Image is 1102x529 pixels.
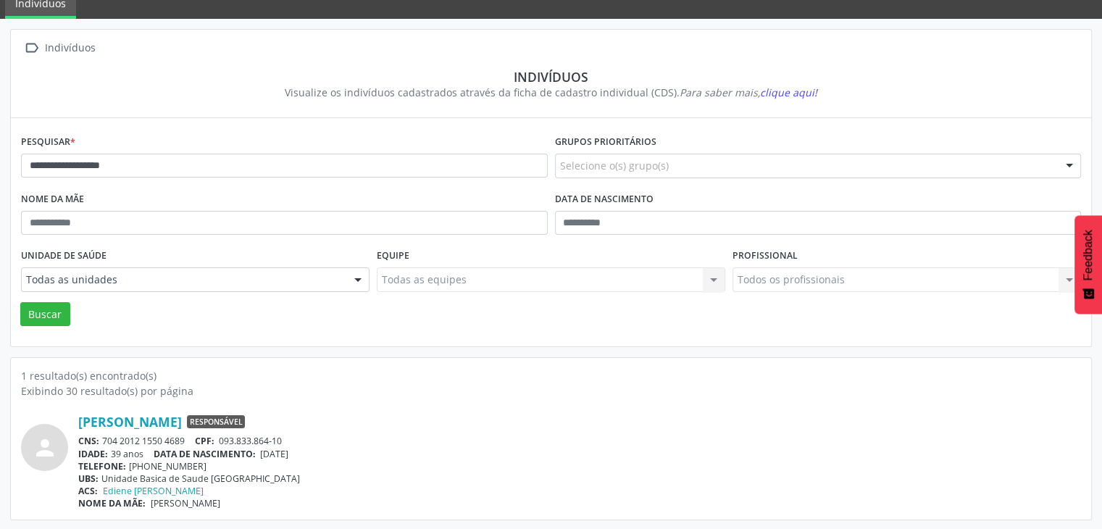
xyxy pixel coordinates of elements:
[21,245,107,267] label: Unidade de saúde
[21,188,84,211] label: Nome da mãe
[21,383,1081,399] div: Exibindo 30 resultado(s) por página
[21,368,1081,383] div: 1 resultado(s) encontrado(s)
[78,472,99,485] span: UBS:
[31,69,1071,85] div: Indivíduos
[151,497,220,509] span: [PERSON_NAME]
[680,86,817,99] i: Para saber mais,
[555,131,656,154] label: Grupos prioritários
[78,460,1081,472] div: [PHONE_NUMBER]
[760,86,817,99] span: clique aqui!
[78,414,182,430] a: [PERSON_NAME]
[732,245,798,267] label: Profissional
[31,85,1071,100] div: Visualize os indivíduos cadastrados através da ficha de cadastro individual (CDS).
[560,158,669,173] span: Selecione o(s) grupo(s)
[78,448,1081,460] div: 39 anos
[78,435,1081,447] div: 704 2012 1550 4689
[103,485,204,497] a: Ediene [PERSON_NAME]
[21,38,98,59] a:  Indivíduos
[78,435,99,447] span: CNS:
[195,435,214,447] span: CPF:
[26,272,340,287] span: Todas as unidades
[1074,215,1102,314] button: Feedback - Mostrar pesquisa
[20,302,70,327] button: Buscar
[78,485,98,497] span: ACS:
[219,435,282,447] span: 093.833.864-10
[377,245,409,267] label: Equipe
[260,448,288,460] span: [DATE]
[78,448,108,460] span: IDADE:
[78,460,126,472] span: TELEFONE:
[21,38,42,59] i: 
[32,435,58,461] i: person
[154,448,256,460] span: DATA DE NASCIMENTO:
[78,472,1081,485] div: Unidade Basica de Saude [GEOGRAPHIC_DATA]
[555,188,654,211] label: Data de nascimento
[21,131,75,154] label: Pesquisar
[42,38,98,59] div: Indivíduos
[187,415,245,428] span: Responsável
[78,497,146,509] span: NOME DA MÃE:
[1082,230,1095,280] span: Feedback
